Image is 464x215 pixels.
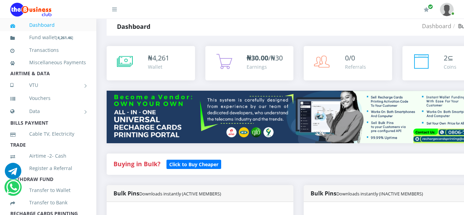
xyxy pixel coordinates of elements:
[205,46,294,80] a: ₦30.00/₦30 Earnings
[10,3,52,16] img: Logo
[428,4,433,9] span: Renew/Upgrade Subscription
[10,17,86,33] a: Dashboard
[166,160,221,168] a: Click to Buy Cheaper
[57,35,72,40] b: 4,261.46
[10,182,86,198] a: Transfer to Wallet
[10,195,86,211] a: Transfer to Bank
[107,46,195,80] a: ₦4,261 Wallet
[10,42,86,58] a: Transactions
[114,190,221,197] strong: Bulk Pins
[444,53,447,63] span: 2
[10,90,86,106] a: Vouchers
[5,168,21,179] a: Chat for support
[424,7,429,12] i: Renew/Upgrade Subscription
[114,160,160,168] strong: Buying in Bulk?
[10,160,86,176] a: Register a Referral
[139,191,221,197] small: Downloads instantly (ACTIVE MEMBERS)
[247,63,283,70] div: Earnings
[247,53,283,63] span: /₦30
[336,191,423,197] small: Downloads instantly (INACTIVE MEMBERS)
[10,55,86,70] a: Miscellaneous Payments
[6,184,20,195] a: Chat for support
[444,63,456,70] div: Coins
[56,35,73,40] small: [ ]
[10,30,86,46] a: Fund wallet[4,261.46]
[345,63,366,70] div: Referrals
[345,53,355,63] span: 0/0
[10,103,86,120] a: Data
[169,161,218,168] b: Click to Buy Cheaper
[10,126,86,142] a: Cable TV, Electricity
[444,53,456,63] div: ⊆
[422,22,451,30] a: Dashboard
[10,148,86,164] a: Airtime -2- Cash
[148,53,169,63] div: ₦
[117,22,150,31] strong: Dashboard
[311,190,423,197] strong: Bulk Pins
[10,77,86,94] a: VTU
[152,53,169,63] span: 4,261
[247,53,268,63] b: ₦30.00
[304,46,392,80] a: 0/0 Referrals
[148,63,169,70] div: Wallet
[440,3,454,16] img: User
